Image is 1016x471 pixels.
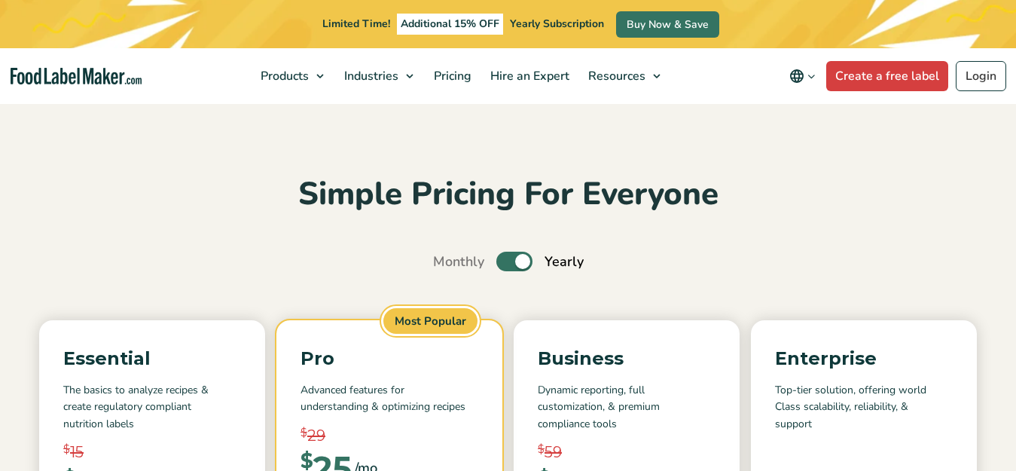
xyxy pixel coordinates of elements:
[584,68,647,84] span: Resources
[381,306,480,337] span: Most Popular
[335,48,421,104] a: Industries
[775,344,953,373] p: Enterprise
[956,61,1006,91] a: Login
[63,441,70,458] span: $
[779,61,826,91] button: Change language
[307,424,325,447] span: 29
[70,441,84,463] span: 15
[322,17,390,31] span: Limited Time!
[538,344,715,373] p: Business
[481,48,575,104] a: Hire an Expert
[433,252,484,272] span: Monthly
[252,48,331,104] a: Products
[63,344,241,373] p: Essential
[256,68,310,84] span: Products
[301,344,478,373] p: Pro
[616,11,719,38] a: Buy Now & Save
[301,424,307,442] span: $
[545,441,562,463] span: 59
[826,61,948,91] a: Create a free label
[301,451,313,471] span: $
[510,17,604,31] span: Yearly Subscription
[538,441,545,458] span: $
[301,382,478,416] p: Advanced features for understanding & optimizing recipes
[579,48,668,104] a: Resources
[11,174,1005,216] h2: Simple Pricing For Everyone
[486,68,571,84] span: Hire an Expert
[429,68,473,84] span: Pricing
[545,252,584,272] span: Yearly
[63,382,241,433] p: The basics to analyze recipes & create regulatory compliant nutrition labels
[340,68,400,84] span: Industries
[538,382,715,433] p: Dynamic reporting, full customization, & premium compliance tools
[425,48,477,104] a: Pricing
[11,68,142,85] a: Food Label Maker homepage
[775,382,953,433] p: Top-tier solution, offering world Class scalability, reliability, & support
[496,252,532,271] label: Toggle
[397,14,503,35] span: Additional 15% OFF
